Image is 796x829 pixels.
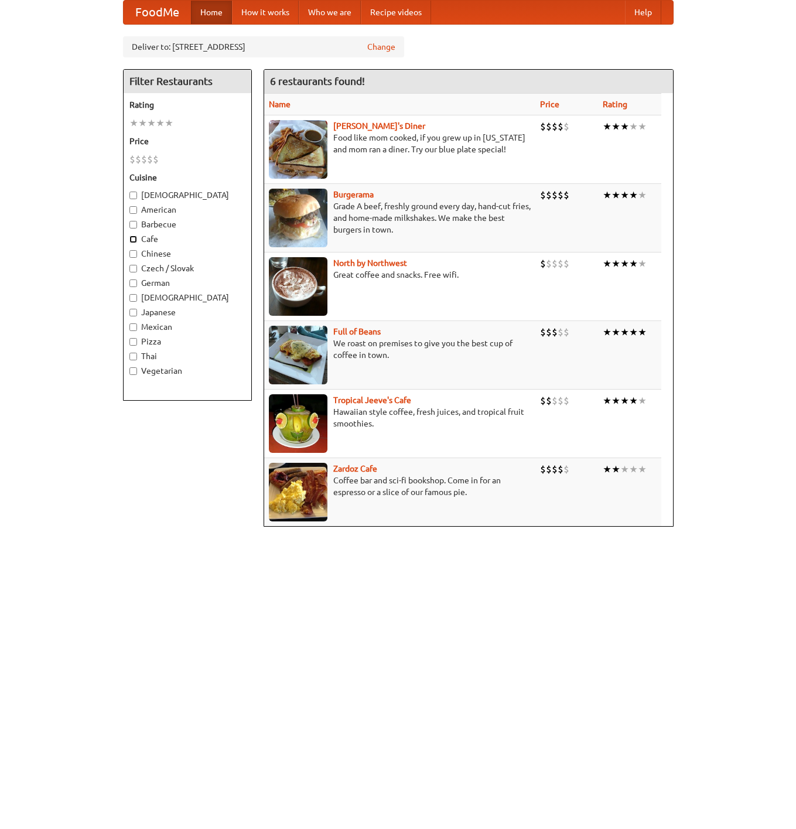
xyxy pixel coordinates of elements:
[361,1,431,24] a: Recipe videos
[147,117,156,129] li: ★
[546,257,552,270] li: $
[269,406,531,429] p: Hawaiian style coffee, fresh juices, and tropical fruit smoothies.
[269,337,531,361] p: We roast on premises to give you the best cup of coffee in town.
[603,463,611,476] li: ★
[333,395,411,405] a: Tropical Jeeve's Cafe
[638,257,647,270] li: ★
[269,120,327,179] img: sallys.jpg
[269,200,531,236] p: Grade A beef, freshly ground every day, hand-cut fries, and home-made milkshakes. We make the bes...
[141,153,147,166] li: $
[232,1,299,24] a: How it works
[269,257,327,316] img: north.jpg
[625,1,661,24] a: Help
[269,475,531,498] p: Coffee bar and sci-fi bookshop. Come in for an espresso or a slice of our famous pie.
[552,120,558,133] li: $
[129,248,245,260] label: Chinese
[129,367,137,375] input: Vegetarian
[129,192,137,199] input: [DEMOGRAPHIC_DATA]
[129,204,245,216] label: American
[638,394,647,407] li: ★
[546,326,552,339] li: $
[603,100,627,109] a: Rating
[129,321,245,333] label: Mexican
[620,394,629,407] li: ★
[629,189,638,202] li: ★
[129,262,245,274] label: Czech / Slovak
[546,394,552,407] li: $
[165,117,173,129] li: ★
[558,257,563,270] li: $
[629,394,638,407] li: ★
[558,326,563,339] li: $
[333,190,374,199] a: Burgerama
[269,189,327,247] img: burgerama.jpg
[629,257,638,270] li: ★
[629,120,638,133] li: ★
[129,206,137,214] input: American
[129,277,245,289] label: German
[124,70,251,93] h4: Filter Restaurants
[129,250,137,258] input: Chinese
[546,189,552,202] li: $
[135,153,141,166] li: $
[153,153,159,166] li: $
[638,189,647,202] li: ★
[620,326,629,339] li: ★
[129,323,137,331] input: Mexican
[129,309,137,316] input: Japanese
[540,100,559,109] a: Price
[269,269,531,281] p: Great coffee and snacks. Free wifi.
[129,338,137,346] input: Pizza
[629,326,638,339] li: ★
[333,327,381,336] a: Full of Beans
[129,353,137,360] input: Thai
[129,265,137,272] input: Czech / Slovak
[124,1,191,24] a: FoodMe
[123,36,404,57] div: Deliver to: [STREET_ADDRESS]
[620,189,629,202] li: ★
[269,463,327,521] img: zardoz.jpg
[129,135,245,147] h5: Price
[620,463,629,476] li: ★
[540,120,546,133] li: $
[138,117,147,129] li: ★
[129,365,245,377] label: Vegetarian
[333,258,407,268] a: North by Northwest
[269,394,327,453] img: jeeves.jpg
[129,153,135,166] li: $
[269,100,291,109] a: Name
[611,326,620,339] li: ★
[546,120,552,133] li: $
[129,189,245,201] label: [DEMOGRAPHIC_DATA]
[129,236,137,243] input: Cafe
[552,463,558,476] li: $
[629,463,638,476] li: ★
[563,326,569,339] li: $
[129,233,245,245] label: Cafe
[129,221,137,228] input: Barbecue
[558,463,563,476] li: $
[603,257,611,270] li: ★
[269,326,327,384] img: beans.jpg
[638,326,647,339] li: ★
[611,463,620,476] li: ★
[129,306,245,318] label: Japanese
[540,189,546,202] li: $
[129,117,138,129] li: ★
[620,120,629,133] li: ★
[191,1,232,24] a: Home
[129,172,245,183] h5: Cuisine
[540,394,546,407] li: $
[563,120,569,133] li: $
[563,394,569,407] li: $
[129,292,245,303] label: [DEMOGRAPHIC_DATA]
[552,257,558,270] li: $
[333,464,377,473] a: Zardoz Cafe
[611,120,620,133] li: ★
[367,41,395,53] a: Change
[558,394,563,407] li: $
